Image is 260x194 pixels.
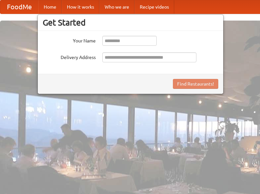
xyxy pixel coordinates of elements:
[134,0,174,14] a: Recipe videos
[43,52,96,61] label: Delivery Address
[0,0,38,14] a: FoodMe
[43,36,96,44] label: Your Name
[43,18,218,28] h3: Get Started
[38,0,62,14] a: Home
[62,0,99,14] a: How it works
[99,0,134,14] a: Who we are
[173,79,218,89] button: Find Restaurants!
